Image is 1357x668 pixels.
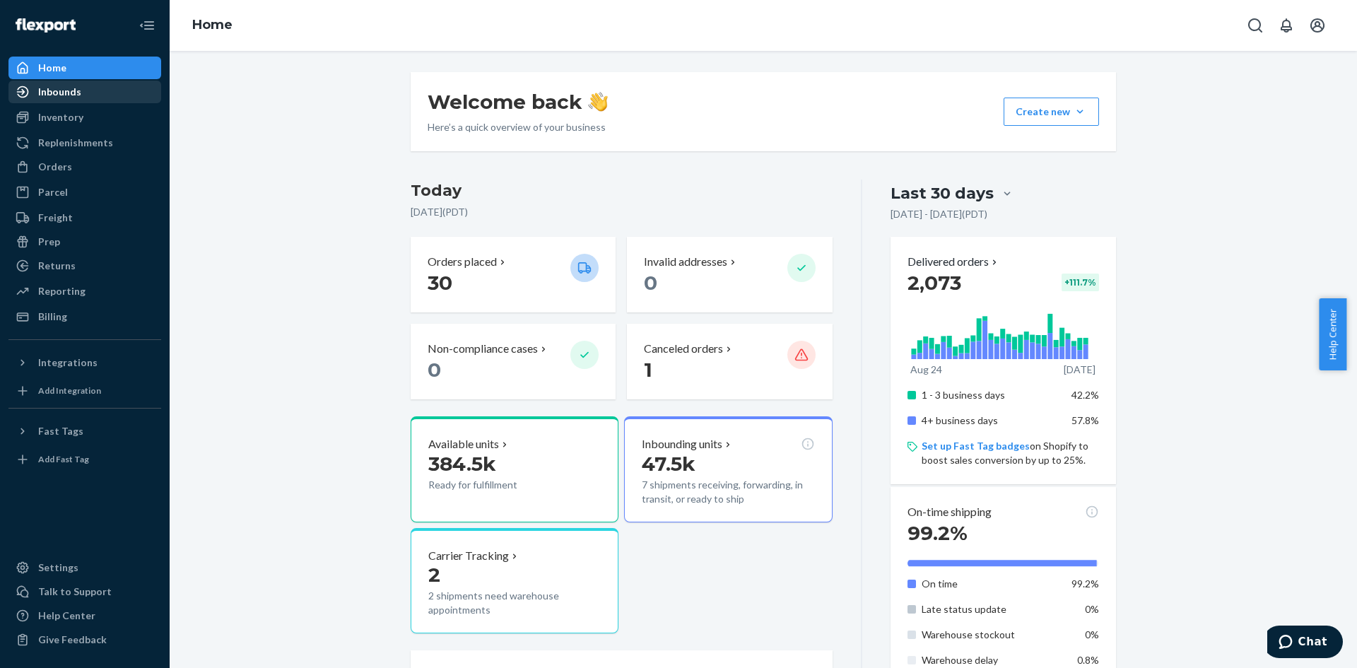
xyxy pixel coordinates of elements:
div: Add Integration [38,385,101,397]
button: Delivered orders [907,254,1000,270]
button: Close Navigation [133,11,161,40]
p: [DATE] ( PDT ) [411,205,833,219]
span: 2 [428,563,440,587]
span: 0 [644,271,657,295]
p: Carrier Tracking [428,548,509,564]
p: Warehouse delay [922,653,1061,667]
a: Set up Fast Tag badges [922,440,1030,452]
div: Reporting [38,284,86,298]
button: Create new [1004,98,1099,126]
button: Fast Tags [8,420,161,443]
a: Home [192,17,233,33]
button: Open notifications [1272,11,1300,40]
a: Add Integration [8,380,161,402]
div: Billing [38,310,67,324]
img: hand-wave emoji [588,92,608,112]
span: 99.2% [1071,578,1099,590]
button: Help Center [1319,298,1346,370]
div: Inbounds [38,85,81,99]
div: Parcel [38,185,68,199]
p: 1 - 3 business days [922,388,1061,402]
button: Available units384.5kReady for fulfillment [411,416,618,522]
p: [DATE] - [DATE] ( PDT ) [891,207,987,221]
a: Prep [8,230,161,253]
div: + 111.7 % [1062,274,1099,291]
div: Settings [38,561,78,575]
p: Aug 24 [910,363,942,377]
h3: Today [411,180,833,202]
div: Integrations [38,356,98,370]
p: 4+ business days [922,414,1061,428]
a: Billing [8,305,161,328]
p: Orders placed [428,254,497,270]
a: Settings [8,556,161,579]
p: Canceled orders [644,341,723,357]
a: Home [8,57,161,79]
p: Ready for fulfillment [428,478,559,492]
ol: breadcrumbs [181,5,244,46]
div: Help Center [38,609,95,623]
span: 0% [1085,603,1099,615]
p: Available units [428,436,499,452]
span: 30 [428,271,452,295]
div: Replenishments [38,136,113,150]
p: Late status update [922,602,1061,616]
span: 0.8% [1077,654,1099,666]
p: 2 shipments need warehouse appointments [428,589,601,617]
button: Inbounding units47.5k7 shipments receiving, forwarding, in transit, or ready to ship [624,416,832,522]
button: Open account menu [1303,11,1332,40]
span: 384.5k [428,452,496,476]
a: Add Fast Tag [8,448,161,471]
span: 42.2% [1071,389,1099,401]
div: Prep [38,235,60,249]
div: Freight [38,211,73,225]
p: Here’s a quick overview of your business [428,120,608,134]
p: [DATE] [1064,363,1095,377]
div: Returns [38,259,76,273]
div: Last 30 days [891,182,994,204]
p: On-time shipping [907,504,992,520]
a: Freight [8,206,161,229]
div: Home [38,61,66,75]
p: 7 shipments receiving, forwarding, in transit, or ready to ship [642,478,814,506]
button: Open Search Box [1241,11,1269,40]
a: Reporting [8,280,161,303]
p: Warehouse stockout [922,628,1061,642]
a: Inventory [8,106,161,129]
button: Canceled orders 1 [627,324,832,399]
a: Orders [8,156,161,178]
p: on Shopify to boost sales conversion by up to 25%. [922,439,1099,467]
button: Integrations [8,351,161,374]
span: 0% [1085,628,1099,640]
a: Replenishments [8,131,161,154]
span: 0 [428,358,441,382]
img: Flexport logo [16,18,76,33]
a: Parcel [8,181,161,204]
iframe: Opens a widget where you can chat to one of our agents [1267,626,1343,661]
div: Talk to Support [38,585,112,599]
a: Help Center [8,604,161,627]
span: 47.5k [642,452,695,476]
p: On time [922,577,1061,591]
button: Carrier Tracking22 shipments need warehouse appointments [411,528,618,634]
button: Orders placed 30 [411,237,616,312]
button: Invalid addresses 0 [627,237,832,312]
a: Returns [8,254,161,277]
span: 2,073 [907,271,961,295]
button: Talk to Support [8,580,161,603]
h1: Welcome back [428,89,608,115]
div: Add Fast Tag [38,453,89,465]
a: Inbounds [8,81,161,103]
p: Inbounding units [642,436,722,452]
button: Give Feedback [8,628,161,651]
span: 57.8% [1071,414,1099,426]
p: Invalid addresses [644,254,727,270]
div: Inventory [38,110,83,124]
span: 1 [644,358,652,382]
div: Orders [38,160,72,174]
div: Fast Tags [38,424,83,438]
button: Non-compliance cases 0 [411,324,616,399]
